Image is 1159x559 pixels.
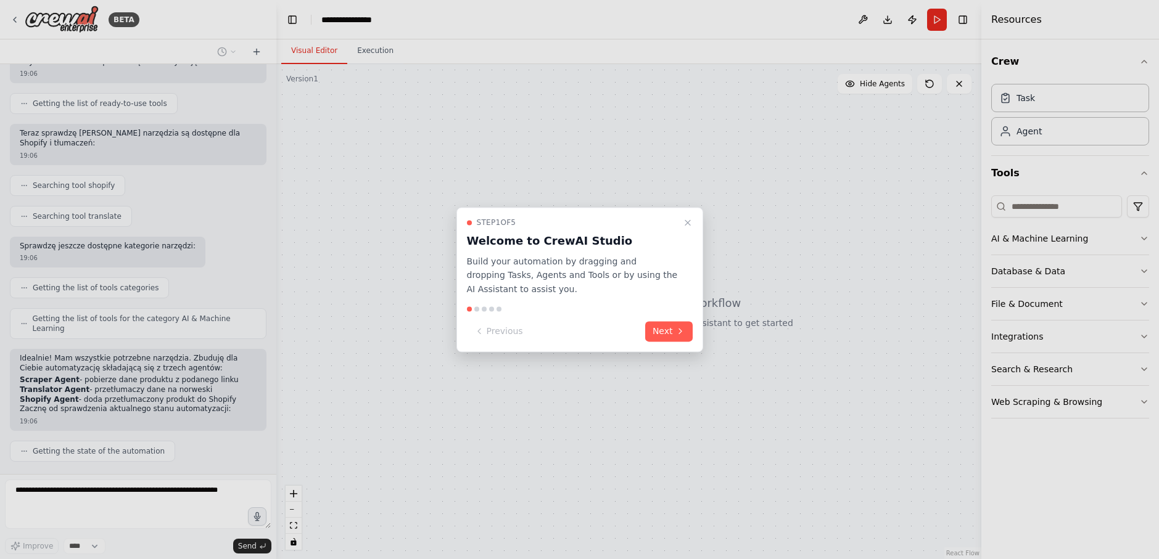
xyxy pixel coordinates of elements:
[467,321,530,341] button: Previous
[467,255,678,296] p: Build your automation by dragging and dropping Tasks, Agents and Tools or by using the AI Assista...
[467,232,678,250] h3: Welcome to CrewAI Studio
[477,218,516,227] span: Step 1 of 5
[284,11,301,28] button: Hide left sidebar
[645,321,693,341] button: Next
[680,215,695,230] button: Close walkthrough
